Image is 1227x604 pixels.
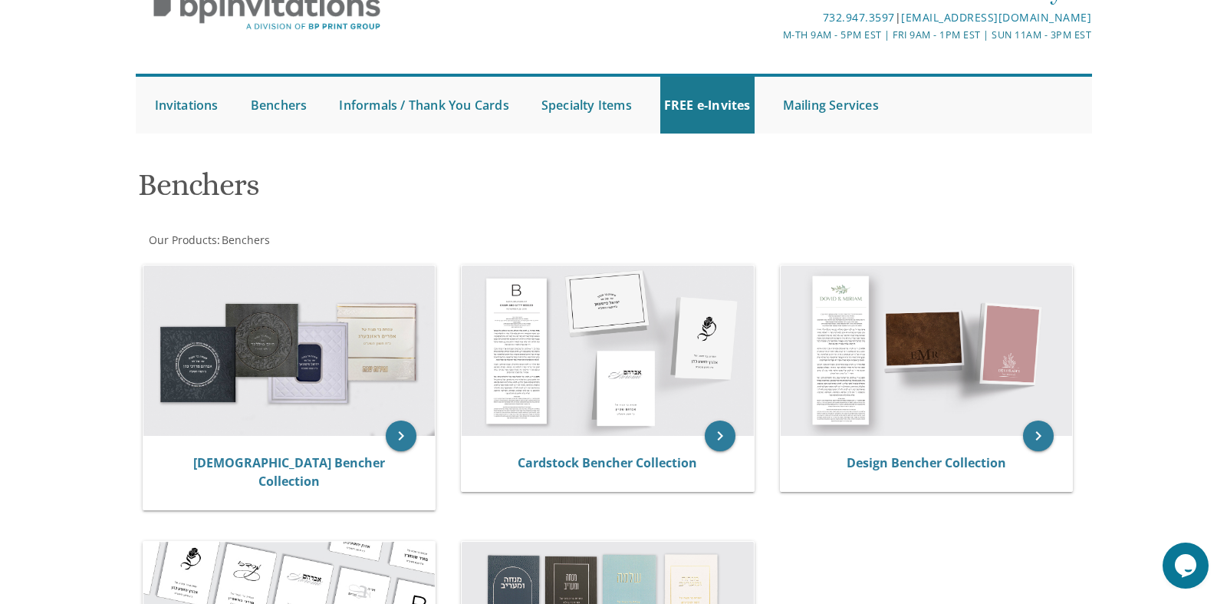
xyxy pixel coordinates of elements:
span: Benchers [222,233,270,247]
img: Cardstock Bencher Collection [462,266,754,436]
a: Our Products [147,233,217,247]
a: keyboard_arrow_right [1023,421,1054,451]
h1: Benchers [138,168,764,213]
iframe: chat widget [1163,543,1212,589]
div: : [136,233,614,248]
a: keyboard_arrow_right [705,421,735,451]
img: Design Bencher Collection [781,266,1073,436]
div: M-Th 9am - 5pm EST | Fri 9am - 1pm EST | Sun 11am - 3pm EST [455,27,1091,43]
a: Mailing Services [779,77,883,134]
a: [EMAIL_ADDRESS][DOMAIN_NAME] [901,10,1091,25]
a: [DEMOGRAPHIC_DATA] Bencher Collection [193,454,385,490]
a: 732.947.3597 [823,10,895,25]
a: Informals / Thank You Cards [335,77,512,134]
a: Specialty Items [538,77,636,134]
img: Judaica Bencher Collection [143,266,436,436]
a: keyboard_arrow_right [386,421,416,451]
a: Benchers [247,77,311,134]
a: FREE e-Invites [660,77,755,134]
a: Design Bencher Collection [847,454,1006,471]
div: | [455,8,1091,27]
a: Benchers [220,233,270,247]
a: Invitations [151,77,222,134]
a: Cardstock Bencher Collection [518,454,697,471]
